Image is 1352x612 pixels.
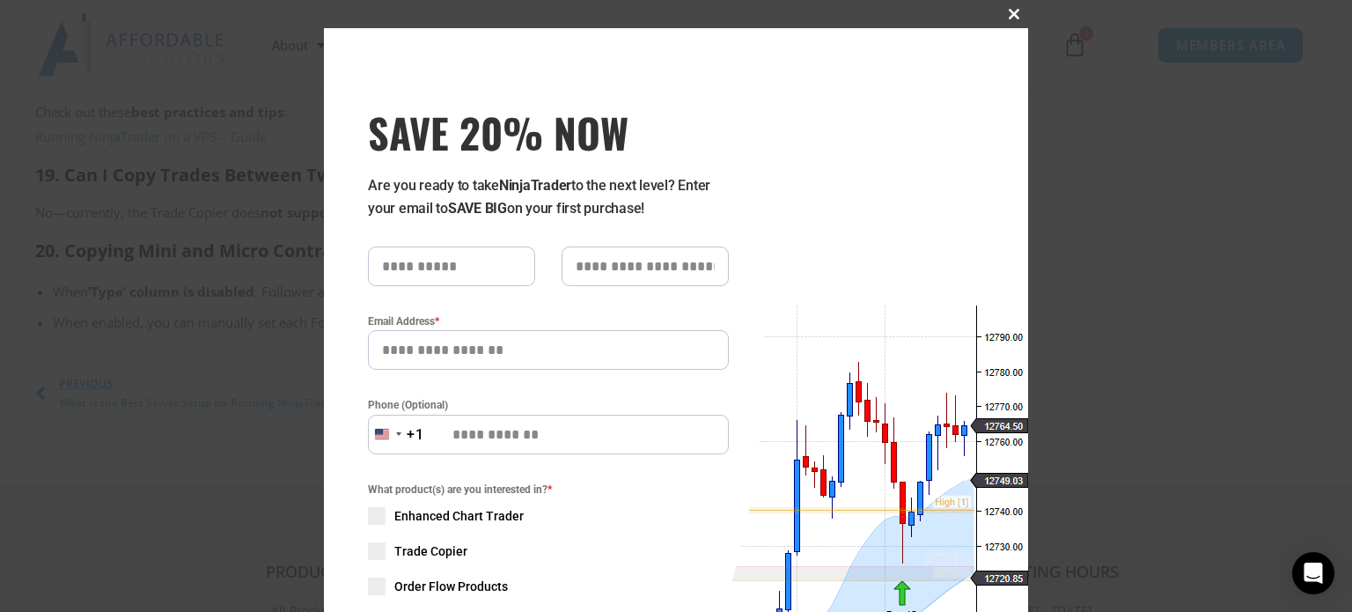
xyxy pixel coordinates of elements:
p: Are you ready to take to the next level? Enter your email to on your first purchase! [368,174,729,220]
span: What product(s) are you interested in? [368,481,729,498]
div: +1 [407,424,424,446]
div: Open Intercom Messenger [1292,552,1334,594]
label: Trade Copier [368,542,729,560]
span: Order Flow Products [394,578,508,595]
span: Enhanced Chart Trader [394,507,524,525]
strong: NinjaTrader [499,177,571,194]
h3: SAVE 20% NOW [368,107,729,157]
strong: SAVE BIG [448,200,507,217]
button: Selected country [368,415,424,454]
span: Trade Copier [394,542,467,560]
label: Phone (Optional) [368,396,729,414]
label: Email Address [368,313,729,330]
label: Order Flow Products [368,578,729,595]
label: Enhanced Chart Trader [368,507,729,525]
